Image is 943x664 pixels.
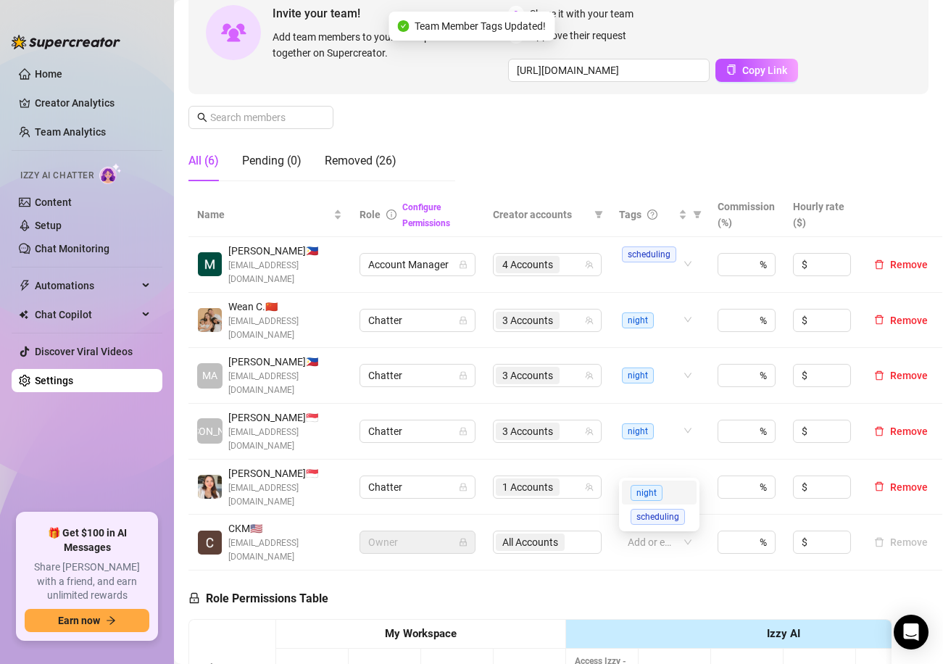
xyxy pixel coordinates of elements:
[868,534,934,551] button: Remove
[496,367,560,384] span: 3 Accounts
[874,481,884,491] span: delete
[622,423,654,439] span: night
[496,256,560,273] span: 4 Accounts
[459,538,468,547] span: lock
[894,615,929,650] div: Open Intercom Messenger
[273,4,508,22] span: Invite your team!
[368,476,467,498] span: Chatter
[242,152,302,170] div: Pending (0)
[228,410,342,426] span: [PERSON_NAME] 🇸🇬
[12,35,120,49] img: logo-BBDzfeDw.svg
[690,204,705,225] span: filter
[197,112,207,123] span: search
[210,109,313,125] input: Search members
[386,209,396,220] span: info-circle
[188,193,351,237] th: Name
[585,260,594,269] span: team
[890,370,928,381] span: Remove
[868,367,934,384] button: Remove
[20,169,94,183] span: Izzy AI Chatter
[35,243,109,254] a: Chat Monitoring
[202,368,217,383] span: MA
[868,256,934,273] button: Remove
[493,207,589,223] span: Creator accounts
[35,346,133,357] a: Discover Viral Videos
[459,260,468,269] span: lock
[496,423,560,440] span: 3 Accounts
[198,252,222,276] img: Meludel Ann Co
[197,207,331,223] span: Name
[228,520,342,536] span: CKM 🇺🇸
[25,609,149,632] button: Earn nowarrow-right
[594,210,603,219] span: filter
[496,312,560,329] span: 3 Accounts
[767,627,800,640] strong: Izzy AI
[585,483,594,491] span: team
[368,310,467,331] span: Chatter
[228,370,342,397] span: [EMAIL_ADDRESS][DOMAIN_NAME]
[502,312,553,328] span: 3 Accounts
[585,371,594,380] span: team
[631,485,662,501] span: night
[868,312,934,329] button: Remove
[591,204,606,225] span: filter
[228,465,342,481] span: [PERSON_NAME] 🇸🇬
[890,481,928,493] span: Remove
[459,483,468,491] span: lock
[874,315,884,325] span: delete
[459,316,468,325] span: lock
[890,259,928,270] span: Remove
[709,193,784,237] th: Commission (%)
[868,478,934,496] button: Remove
[35,126,106,138] a: Team Analytics
[35,196,72,208] a: Content
[228,536,342,564] span: [EMAIL_ADDRESS][DOMAIN_NAME]
[585,427,594,436] span: team
[502,479,553,495] span: 1 Accounts
[25,526,149,555] span: 🎁 Get $100 in AI Messages
[502,423,553,439] span: 3 Accounts
[715,59,798,82] button: Copy Link
[171,423,249,439] span: [PERSON_NAME]
[35,375,73,386] a: Settings
[106,615,116,626] span: arrow-right
[726,65,736,75] span: copy
[58,615,100,626] span: Earn now
[622,505,697,528] div: scheduling
[585,316,594,325] span: team
[619,207,641,223] span: Tags
[198,531,222,555] img: CKM
[742,65,787,76] span: Copy Link
[622,481,697,505] div: night
[99,163,122,184] img: AI Chatter
[360,209,381,220] span: Role
[25,560,149,603] span: Share [PERSON_NAME] with a friend, and earn unlimited rewards
[874,370,884,381] span: delete
[35,303,138,326] span: Chat Copilot
[890,315,928,326] span: Remove
[784,193,860,237] th: Hourly rate ($)
[368,365,467,386] span: Chatter
[188,152,219,170] div: All (6)
[874,260,884,270] span: delete
[35,274,138,297] span: Automations
[228,259,342,286] span: [EMAIL_ADDRESS][DOMAIN_NAME]
[622,368,654,383] span: night
[198,308,222,332] img: Wean Castillo
[868,423,934,440] button: Remove
[368,254,467,275] span: Account Manager
[693,210,702,219] span: filter
[19,310,28,320] img: Chat Copilot
[228,243,342,259] span: [PERSON_NAME] 🇵🇭
[402,202,450,228] a: Configure Permissions
[890,426,928,437] span: Remove
[368,531,467,553] span: Owner
[188,590,328,607] h5: Role Permissions Table
[368,420,467,442] span: Chatter
[647,209,657,220] span: question-circle
[496,478,560,496] span: 1 Accounts
[19,280,30,291] span: thunderbolt
[228,354,342,370] span: [PERSON_NAME] 🇵🇭
[228,299,342,315] span: Wean C. 🇨🇳
[459,427,468,436] span: lock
